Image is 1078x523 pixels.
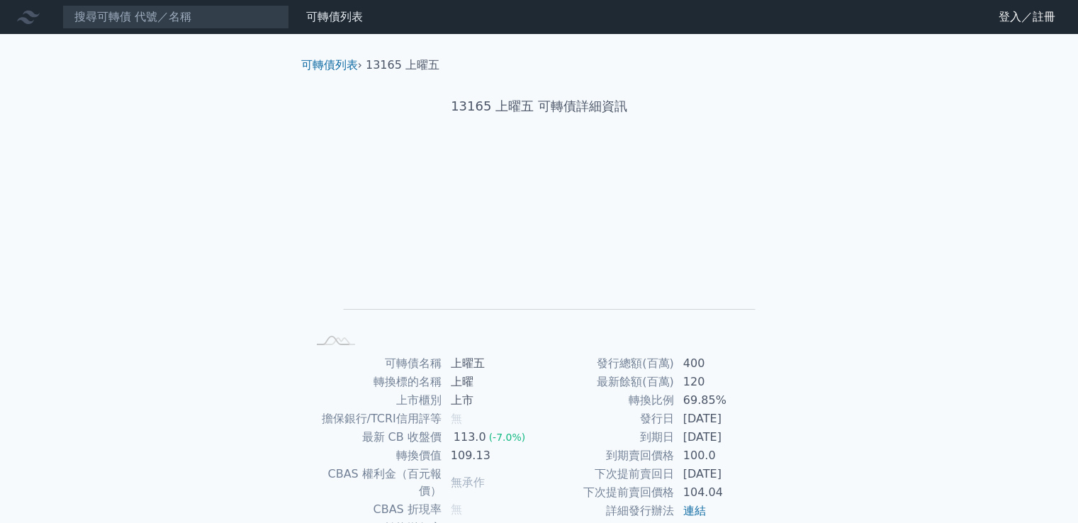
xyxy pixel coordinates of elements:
td: 下次提前賣回日 [539,465,675,483]
li: › [301,57,362,74]
h1: 13165 上曜五 可轉債詳細資訊 [290,96,789,116]
a: 可轉債列表 [301,58,358,72]
a: 連結 [683,504,706,517]
td: [DATE] [675,465,772,483]
a: 可轉債列表 [306,10,363,23]
div: 113.0 [451,429,489,446]
td: 104.04 [675,483,772,502]
td: 69.85% [675,391,772,410]
td: 擔保銀行/TCRI信用評等 [307,410,442,428]
td: [DATE] [675,428,772,446]
td: 上市 [442,391,539,410]
td: 發行日 [539,410,675,428]
td: 上曜 [442,373,539,391]
td: 109.13 [442,446,539,465]
td: 100.0 [675,446,772,465]
li: 13165 上曜五 [366,57,439,74]
td: [DATE] [675,410,772,428]
td: 上市櫃別 [307,391,442,410]
span: 無 [451,412,462,425]
td: 上曜五 [442,354,539,373]
td: 最新 CB 收盤價 [307,428,442,446]
td: 120 [675,373,772,391]
td: 到期賣回價格 [539,446,675,465]
td: 轉換標的名稱 [307,373,442,391]
input: 搜尋可轉債 代號／名稱 [62,5,289,29]
td: 轉換價值 [307,446,442,465]
g: Chart [330,161,756,330]
td: 可轉債名稱 [307,354,442,373]
span: 無 [451,502,462,516]
td: 400 [675,354,772,373]
a: 登入／註冊 [987,6,1067,28]
td: 轉換比例 [539,391,675,410]
span: (-7.0%) [489,432,526,443]
td: 下次提前賣回價格 [539,483,675,502]
td: 最新餘額(百萬) [539,373,675,391]
td: CBAS 折現率 [307,500,442,519]
span: 無承作 [451,476,485,489]
td: CBAS 權利金（百元報價） [307,465,442,500]
td: 到期日 [539,428,675,446]
td: 發行總額(百萬) [539,354,675,373]
td: 詳細發行辦法 [539,502,675,520]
